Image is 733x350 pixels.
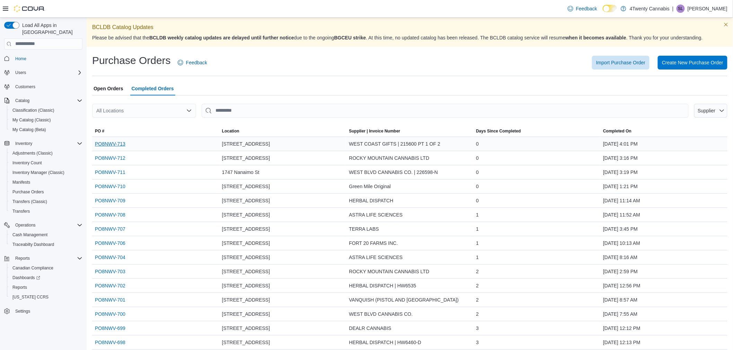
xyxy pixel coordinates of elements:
span: Settings [15,308,30,314]
span: [STREET_ADDRESS] [222,154,270,162]
span: Transfers (Classic) [10,197,82,206]
span: [STREET_ADDRESS] [222,338,270,347]
button: Traceabilty Dashboard [7,240,85,249]
a: Canadian Compliance [10,264,56,272]
button: Canadian Compliance [7,263,85,273]
span: Home [12,54,82,63]
span: Catalog [12,96,82,105]
button: My Catalog (Beta) [7,125,85,135]
span: 1 [476,253,479,261]
span: My Catalog (Beta) [10,126,82,134]
span: SL [678,4,683,13]
input: This is a search bar. After typing your query, hit enter to filter the results lower in the page. [202,104,689,118]
span: Adjustments (Classic) [10,149,82,157]
button: Settings [1,306,85,316]
span: 0 [476,196,479,205]
a: Manifests [10,178,33,186]
span: Users [15,70,26,75]
button: Create New Purchase Order [658,56,727,70]
button: Users [12,68,29,77]
span: Transfers (Classic) [12,199,47,204]
span: [STREET_ADDRESS] [222,324,270,332]
a: PO8NWV-702 [95,282,125,290]
button: Transfers [7,206,85,216]
span: Inventory [12,139,82,148]
span: Open Orders [94,82,123,95]
span: Manifests [10,178,82,186]
a: Purchase Orders [10,188,47,196]
div: ROCKY MOUNTAIN CANNABIS LTD [346,265,474,278]
a: Inventory Count [10,159,45,167]
span: 2 [476,282,479,290]
div: VANQUISH (PISTOL AND [GEOGRAPHIC_DATA]) [346,293,474,307]
div: FORT 20 FARMS INC. [346,236,474,250]
a: PO8NWV-700 [95,310,125,318]
span: Completed On [603,128,632,134]
div: HERBAL DISPATCH | HW6535 [346,279,474,293]
a: PO8NWV-711 [95,168,125,176]
a: Transfers (Classic) [10,197,50,206]
span: Inventory Count [12,160,42,166]
a: Home [12,55,29,63]
a: My Catalog (Classic) [10,116,54,124]
div: WEST BLVD CANNABIS CO. | 226598-N [346,165,474,179]
span: Inventory Manager (Classic) [10,168,82,177]
span: Completed Orders [132,82,174,95]
span: Reports [15,256,30,261]
span: [DATE] 12:56 PM [603,282,641,290]
div: TERRA LABS [346,222,474,236]
span: Classification (Classic) [12,108,54,113]
span: [US_STATE] CCRS [12,294,48,300]
button: Location [219,126,346,137]
img: Cova [14,5,45,12]
button: Reports [12,254,33,262]
a: PO8NWV-713 [95,140,125,148]
span: Dashboards [12,275,40,280]
span: [DATE] 12:12 PM [603,324,641,332]
p: BCLDB Catalog Updates [92,23,727,31]
span: Cash Management [10,231,82,239]
span: Purchase Orders [10,188,82,196]
button: Operations [12,221,38,229]
a: PO8NWV-706 [95,239,125,247]
button: Catalog [1,96,85,105]
span: PO # [95,128,104,134]
span: [STREET_ADDRESS] [222,282,270,290]
p: | [672,4,674,13]
a: Cash Management [10,231,50,239]
span: 2 [476,267,479,276]
button: PO # [92,126,219,137]
span: Canadian Compliance [12,265,53,271]
a: PO8NWV-712 [95,154,125,162]
span: [DATE] 1:21 PM [603,182,638,191]
span: [STREET_ADDRESS] [222,267,270,276]
span: Create New Purchase Order [662,59,723,66]
span: [DATE] 7:55 AM [603,310,637,318]
span: Adjustments (Classic) [12,150,53,156]
button: My Catalog (Classic) [7,115,85,125]
span: 1 [476,211,479,219]
a: My Catalog (Beta) [10,126,49,134]
span: Canadian Compliance [10,264,82,272]
a: Traceabilty Dashboard [10,240,57,249]
div: ASTRA LIFE SCIENCES [346,208,474,222]
button: Manifests [7,177,85,187]
div: Sheila Larson [677,4,685,13]
div: Green Mile Original [346,179,474,193]
div: Location [222,128,239,134]
span: [STREET_ADDRESS] [222,310,270,318]
div: HERBAL DISPATCH [346,194,474,208]
button: Catalog [12,96,32,105]
div: ASTRA LIFE SCIENCES [346,250,474,264]
a: Transfers [10,207,33,215]
span: Reports [12,254,82,262]
a: Customers [12,83,38,91]
span: [DATE] 11:52 AM [603,211,640,219]
a: Dashboards [7,273,85,283]
span: Inventory [15,141,32,146]
span: Operations [12,221,82,229]
button: Inventory [1,139,85,148]
button: Operations [1,220,85,230]
span: [DATE] 12:13 PM [603,338,641,347]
